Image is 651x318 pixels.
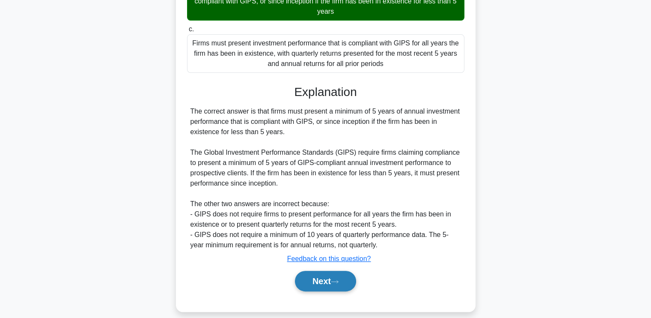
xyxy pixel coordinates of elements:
div: Firms must present investment performance that is compliant with GIPS for all years the firm has ... [187,34,464,73]
h3: Explanation [192,85,459,99]
a: Feedback on this question? [287,255,371,262]
span: c. [189,25,194,33]
div: The correct answer is that firms must present a minimum of 5 years of annual investment performan... [190,106,461,250]
button: Next [295,271,356,291]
